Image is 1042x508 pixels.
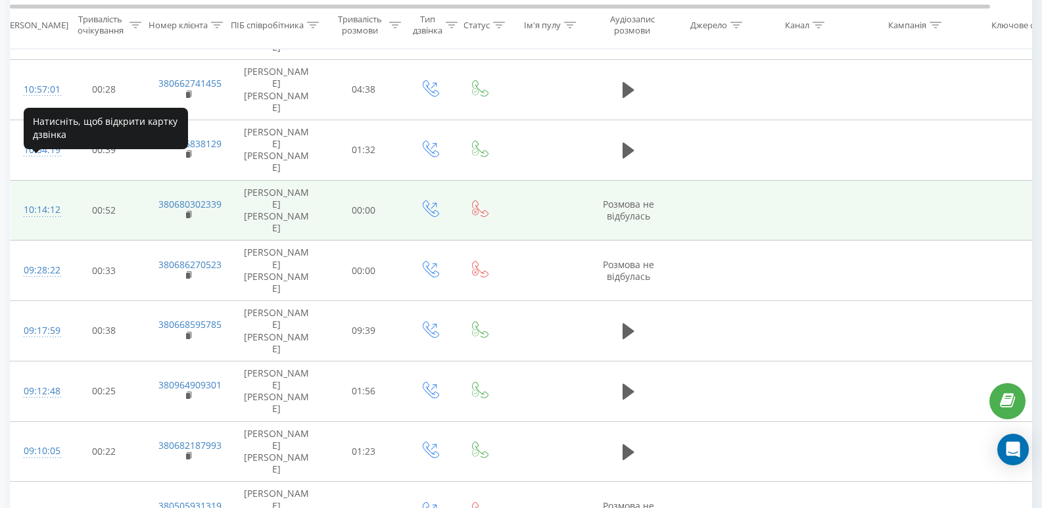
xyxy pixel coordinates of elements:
[158,318,222,331] a: 380668595785
[603,198,654,222] span: Розмова не відбулась
[690,19,727,30] div: Джерело
[785,19,809,30] div: Канал
[158,198,222,210] a: 380680302339
[231,421,323,482] td: [PERSON_NAME] [PERSON_NAME]
[323,120,405,180] td: 01:32
[149,19,208,30] div: Номер клієнта
[63,60,145,120] td: 00:28
[158,379,222,391] a: 380964909301
[231,120,323,180] td: [PERSON_NAME] [PERSON_NAME]
[231,241,323,301] td: [PERSON_NAME] [PERSON_NAME]
[323,301,405,361] td: 09:39
[63,301,145,361] td: 00:38
[158,137,222,150] a: 380506838129
[24,77,50,103] div: 10:57:01
[63,361,145,421] td: 00:25
[463,19,490,30] div: Статус
[231,180,323,241] td: [PERSON_NAME] [PERSON_NAME]
[323,421,405,482] td: 01:23
[63,180,145,241] td: 00:52
[231,361,323,421] td: [PERSON_NAME] [PERSON_NAME]
[24,438,50,464] div: 09:10:05
[74,14,126,36] div: Тривалість очікування
[24,258,50,283] div: 09:28:22
[888,19,926,30] div: Кампанія
[524,19,561,30] div: Ім'я пулу
[600,14,664,36] div: Аудіозапис розмови
[323,180,405,241] td: 00:00
[323,361,405,421] td: 01:56
[158,439,222,451] a: 380682187993
[231,60,323,120] td: [PERSON_NAME] [PERSON_NAME]
[63,241,145,301] td: 00:33
[24,197,50,223] div: 10:14:12
[63,421,145,482] td: 00:22
[231,19,304,30] div: ПІБ співробітника
[603,258,654,283] span: Розмова не відбулась
[334,14,386,36] div: Тривалість розмови
[158,258,222,271] a: 380686270523
[24,318,50,344] div: 09:17:59
[997,434,1029,465] div: Open Intercom Messenger
[24,108,188,149] div: Натисніть, щоб відкрити картку дзвінка
[413,14,442,36] div: Тип дзвінка
[231,301,323,361] td: [PERSON_NAME] [PERSON_NAME]
[158,77,222,89] a: 380662741455
[24,379,50,404] div: 09:12:48
[323,241,405,301] td: 00:00
[323,60,405,120] td: 04:38
[2,19,68,30] div: [PERSON_NAME]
